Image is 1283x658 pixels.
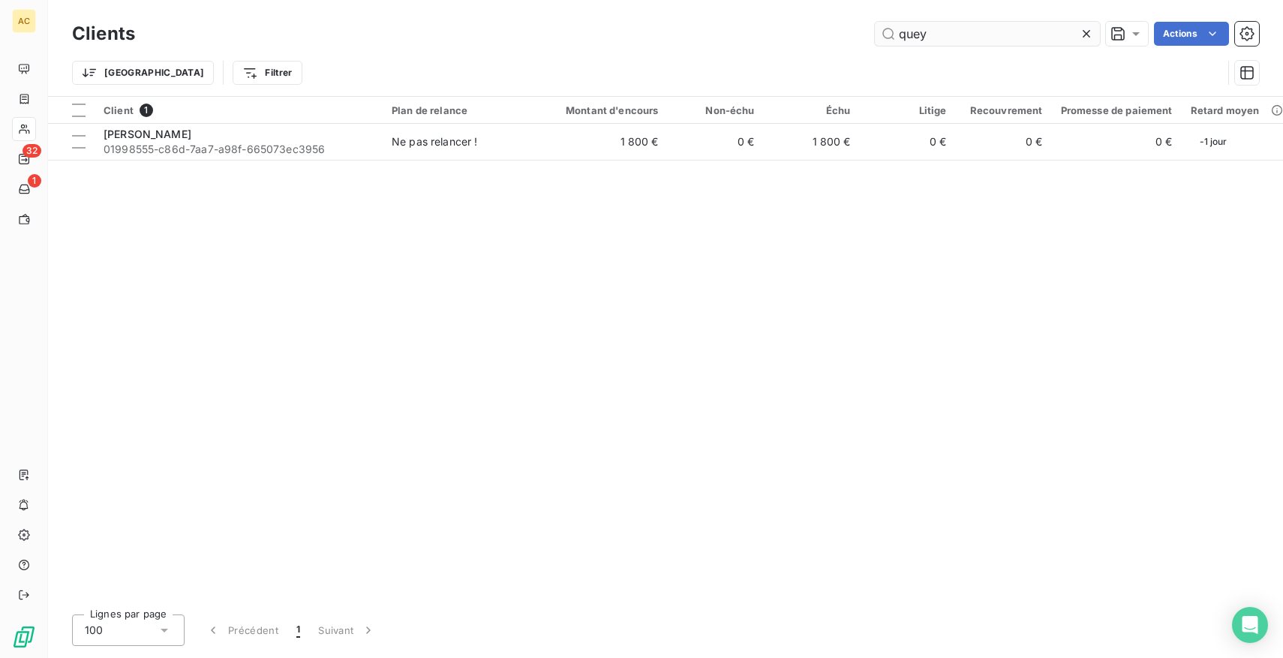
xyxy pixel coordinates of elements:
span: 01998555-c86d-7aa7-a98f-665073ec3956 [104,142,374,157]
button: Actions [1154,22,1229,46]
button: Précédent [197,614,287,646]
td: 1 800 € [539,124,668,160]
div: Open Intercom Messenger [1232,607,1268,643]
button: Suivant [309,614,385,646]
div: Ne pas relancer ! [392,134,478,149]
span: 32 [23,144,41,158]
span: Client [104,104,134,116]
span: 100 [85,623,103,638]
button: 1 [287,614,309,646]
div: Montant d'encours [548,104,659,116]
div: Non-échu [677,104,755,116]
button: [GEOGRAPHIC_DATA] [72,61,214,85]
div: Retard moyen [1191,104,1278,116]
span: [PERSON_NAME] [104,128,191,140]
td: 0 € [668,124,764,160]
div: Recouvrement [965,104,1043,116]
input: Rechercher [875,22,1100,46]
img: Logo LeanPay [12,625,36,649]
span: 1 [28,174,41,188]
span: -1 jour [1191,131,1236,153]
div: Promesse de paiement [1061,104,1173,116]
span: 1 [140,104,153,117]
h3: Clients [72,20,135,47]
span: 1 [296,623,300,638]
div: AC [12,9,36,33]
button: Filtrer [233,61,302,85]
div: Litige [869,104,947,116]
td: 1 800 € [764,124,860,160]
div: Échu [773,104,851,116]
td: 0 € [1052,124,1182,160]
div: Plan de relance [392,104,530,116]
td: 0 € [860,124,956,160]
td: 0 € [956,124,1052,160]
